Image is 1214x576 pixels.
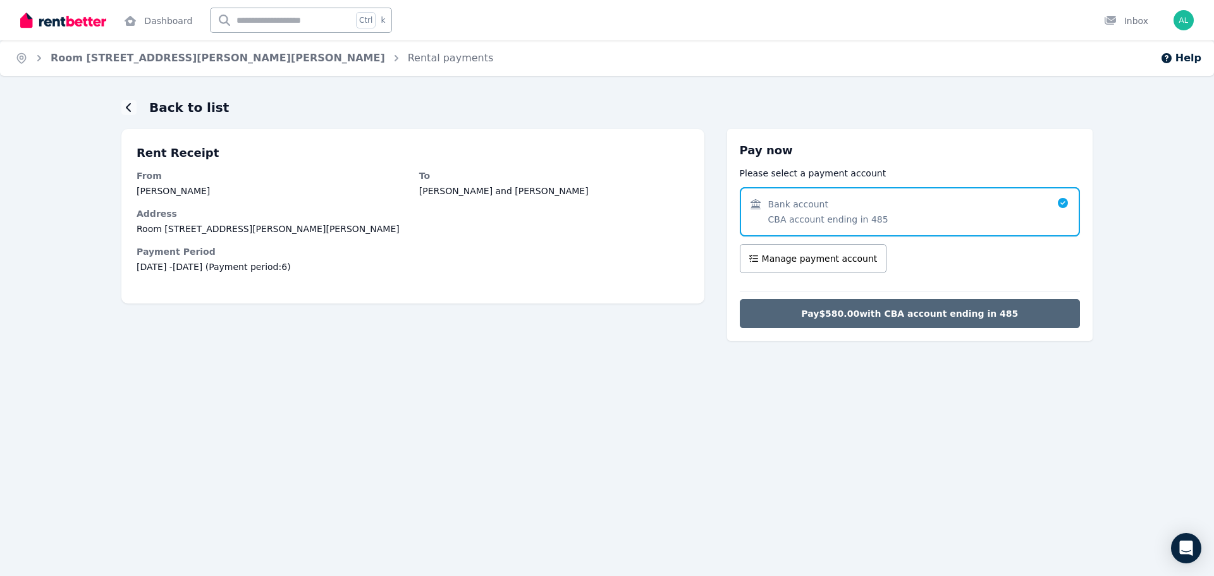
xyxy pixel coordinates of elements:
[137,207,689,220] dt: Address
[740,167,1080,180] p: Please select a payment account
[768,213,888,226] span: CBA account ending in 485
[1104,15,1148,27] div: Inbox
[381,15,385,25] span: k
[51,52,385,64] a: Room [STREET_ADDRESS][PERSON_NAME][PERSON_NAME]
[149,99,229,116] h1: Back to list
[1160,51,1201,66] button: Help
[1174,10,1194,30] img: Mohammad Ali Azam
[762,252,878,265] span: Manage payment account
[419,185,689,197] dd: [PERSON_NAME] and [PERSON_NAME]
[137,185,407,197] dd: [PERSON_NAME]
[137,144,689,162] p: Rent Receipt
[20,11,106,30] img: RentBetter
[356,12,376,28] span: Ctrl
[137,245,689,258] dt: Payment Period
[768,198,828,211] span: Bank account
[137,169,407,182] dt: From
[740,142,1080,159] h3: Pay now
[740,244,887,273] button: Manage payment account
[740,299,1080,328] button: Pay$580.00with CBA account ending in 485
[419,169,689,182] dt: To
[137,223,689,235] dd: Room [STREET_ADDRESS][PERSON_NAME][PERSON_NAME]
[137,260,689,273] span: [DATE] - [DATE] (Payment period: 6 )
[408,52,494,64] a: Rental payments
[801,307,1018,320] span: Pay $580.00 with CBA account ending in 485
[1171,533,1201,563] div: Open Intercom Messenger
